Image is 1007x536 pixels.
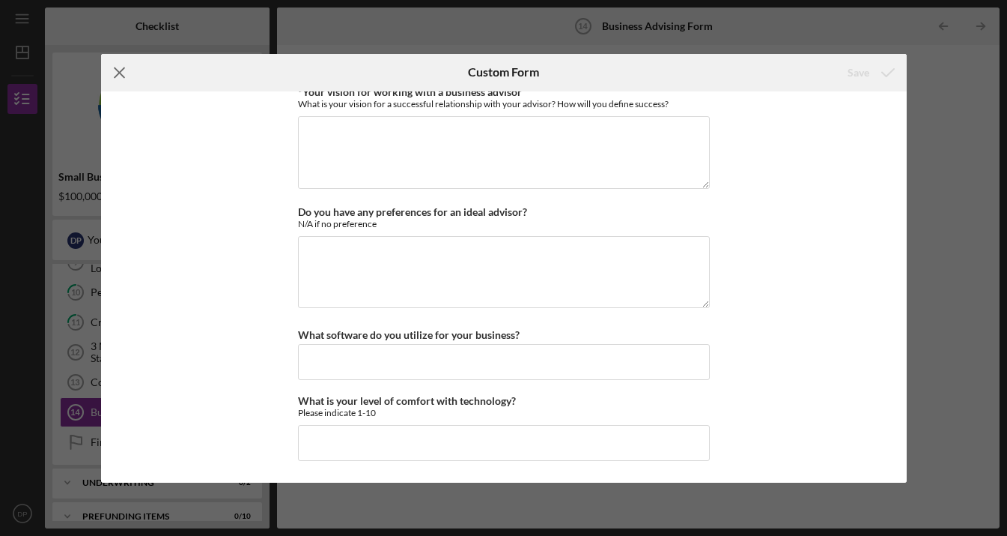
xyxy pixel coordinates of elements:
[298,98,710,109] div: What is your vision for a successful relationship with your advisor? How will you define success?
[298,407,710,418] div: Please indicate 1-10
[298,394,516,407] label: What is your level of comfort with technology?
[298,218,710,229] div: N/A if no preference
[298,205,527,218] label: Do you have any preferences for an ideal advisor?
[298,328,520,341] label: What software do you utilize for your business?
[298,85,522,98] label: *Your vision for working with a business advisor
[833,58,907,88] button: Save
[848,58,869,88] div: Save
[468,65,539,79] h6: Custom Form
